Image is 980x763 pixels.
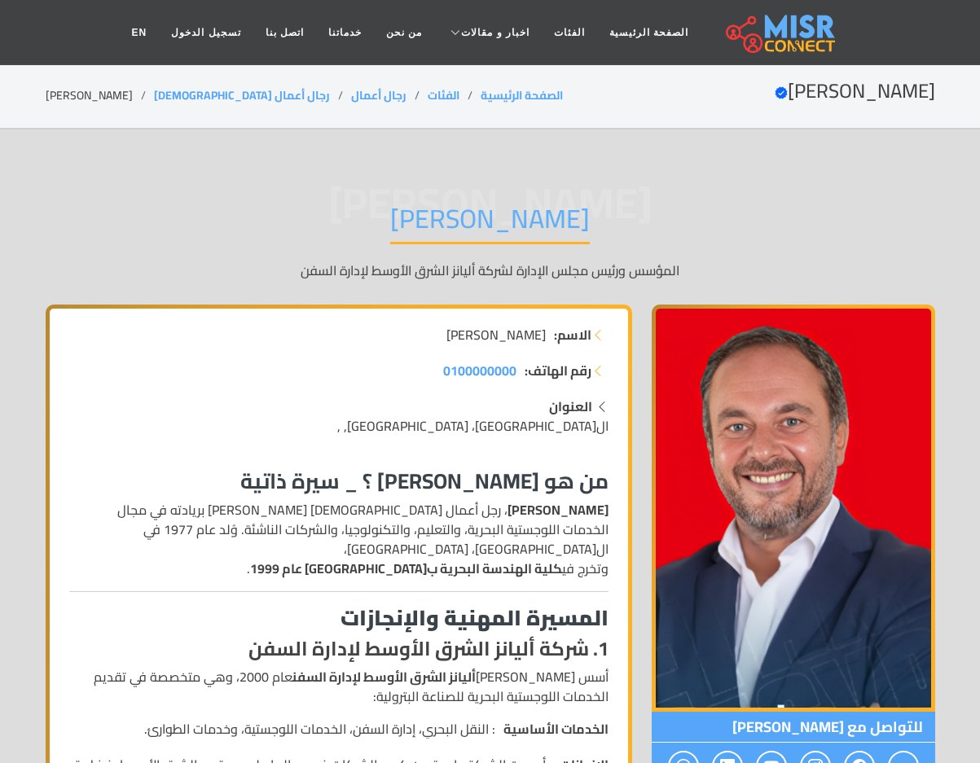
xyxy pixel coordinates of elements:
span: للتواصل مع [PERSON_NAME] [652,712,935,743]
a: 0100000000 [443,361,516,380]
strong: [PERSON_NAME] [508,498,609,522]
h2: [PERSON_NAME] [775,80,935,103]
span: ال[GEOGRAPHIC_DATA]، [GEOGRAPHIC_DATA], , [337,414,609,438]
a: خدماتنا [316,17,374,48]
span: [PERSON_NAME] [446,325,546,344]
span: 0100000000 [443,358,516,383]
a: الصفحة الرئيسية [597,17,701,48]
a: الفئات [428,85,459,106]
a: رجال أعمال [DEMOGRAPHIC_DATA] [154,85,330,106]
a: اتصل بنا [253,17,316,48]
img: أحمد طارق خليل [652,305,935,712]
a: EN [120,17,160,48]
svg: Verified account [775,86,788,99]
p: أسس [PERSON_NAME] عام 2000، وهي متخصصة في تقديم الخدمات اللوجستية البحرية للصناعة البترولية: [69,667,609,706]
a: الفئات [542,17,597,48]
strong: رقم الهاتف: [525,361,591,380]
strong: كلية الهندسة البحرية ب[GEOGRAPHIC_DATA] عام 1999 [250,556,562,581]
p: ، رجل أعمال [DEMOGRAPHIC_DATA] [PERSON_NAME] بريادته في مجال الخدمات اللوجستية البحرية، والتعليم،... [69,500,609,578]
a: اخبار و مقالات [434,17,542,48]
h3: من هو [PERSON_NAME] ؟ _ سيرة ذاتية [69,468,609,493]
a: تسجيل الدخول [159,17,253,48]
strong: العنوان [549,394,592,419]
strong: الخدمات الأساسية [503,719,609,739]
strong: 1. شركة أليانز الشرق الأوسط لإدارة السفن [248,630,609,667]
a: الصفحة الرئيسية [481,85,563,106]
a: من نحن [374,17,434,48]
strong: المسيرة المهنية والإنجازات [341,598,609,638]
span: اخبار و مقالات [461,25,530,40]
h1: [PERSON_NAME] [390,203,590,244]
a: رجال أعمال [351,85,407,106]
strong: أليانز الشرق الأوسط لإدارة السفن [292,664,476,689]
strong: الاسم: [554,325,591,344]
p: المؤسس ورئيس مجلس الإدارة لشركة أليانز الشرق الأوسط لإدارة السفن [46,261,935,280]
li: : النقل البحري، إدارة السفن، الخدمات اللوجستية، وخدمات الطوارئ. [69,719,609,739]
li: [PERSON_NAME] [46,87,154,104]
img: main.misr_connect [726,12,835,53]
